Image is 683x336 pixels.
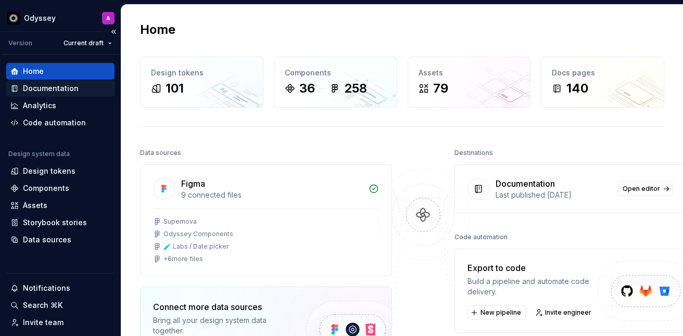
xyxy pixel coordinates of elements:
div: Notifications [23,283,70,293]
div: Analytics [23,100,56,111]
a: Documentation [6,80,115,97]
div: Version [8,39,32,47]
div: 258 [344,80,367,97]
button: Search ⌘K [6,297,115,314]
div: Assets [419,68,520,78]
h2: Home [140,21,175,38]
div: Components [23,183,69,193]
a: Components [6,180,115,197]
a: Assets79 [408,57,531,108]
span: Current draft [64,39,104,47]
div: Code automation [454,230,508,244]
a: Storybook stories [6,214,115,231]
a: Invite team [6,314,115,331]
a: Figma9 connected filesSupernovaOdyssey Components🧪 Labs / Date picker+6more files [140,164,392,276]
button: Notifications [6,280,115,296]
a: Code automation [6,114,115,131]
div: Export to code [467,262,596,274]
div: Supernova [163,217,197,226]
div: + 6 more files [163,255,203,263]
div: Home [23,66,44,76]
div: 🧪 Labs / Date picker [163,242,229,251]
div: Invite team [23,317,64,328]
div: Search ⌘K [23,300,62,311]
a: Invite engineer [532,305,596,320]
button: New pipeline [467,305,526,320]
div: Design tokens [151,68,252,78]
div: Bring all your design system data together. [153,315,288,336]
div: Data sources [140,146,181,160]
button: Collapse sidebar [106,24,121,39]
div: Code automation [23,118,86,128]
div: Destinations [454,146,493,160]
div: 36 [299,80,315,97]
div: Figma [181,177,205,190]
a: Docs pages140 [541,57,664,108]
div: Build a pipeline and automate code delivery. [467,276,596,297]
div: Docs pages [552,68,653,78]
span: Open editor [623,185,660,193]
button: Current draft [59,36,117,50]
div: 9 connected files [181,190,362,200]
a: Components36258 [274,57,397,108]
div: 101 [166,80,184,97]
span: Invite engineer [545,308,591,317]
a: Open editor [618,182,673,196]
div: Connect more data sources [153,301,288,313]
div: Odyssey Components [163,230,233,238]
a: Design tokens [6,163,115,179]
div: Design tokens [23,166,75,176]
a: Assets [6,197,115,214]
a: Data sources [6,231,115,248]
img: c755af4b-9501-4838-9b3a-04de1099e264.png [7,12,20,24]
a: Design tokens101 [140,57,263,108]
div: Storybook stories [23,217,87,228]
div: Odyssey [24,13,56,23]
a: Analytics [6,97,115,114]
div: Documentation [496,177,555,190]
div: 79 [433,80,448,97]
a: Home [6,63,115,80]
div: Documentation [23,83,79,94]
div: 140 [566,80,588,97]
div: A [106,14,110,22]
div: Design system data [8,150,70,158]
span: New pipeline [480,308,521,317]
div: Data sources [23,235,71,245]
button: OdysseyA [2,7,119,29]
div: Components [285,68,386,78]
div: Last published [DATE] [496,190,612,200]
div: Assets [23,200,47,211]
